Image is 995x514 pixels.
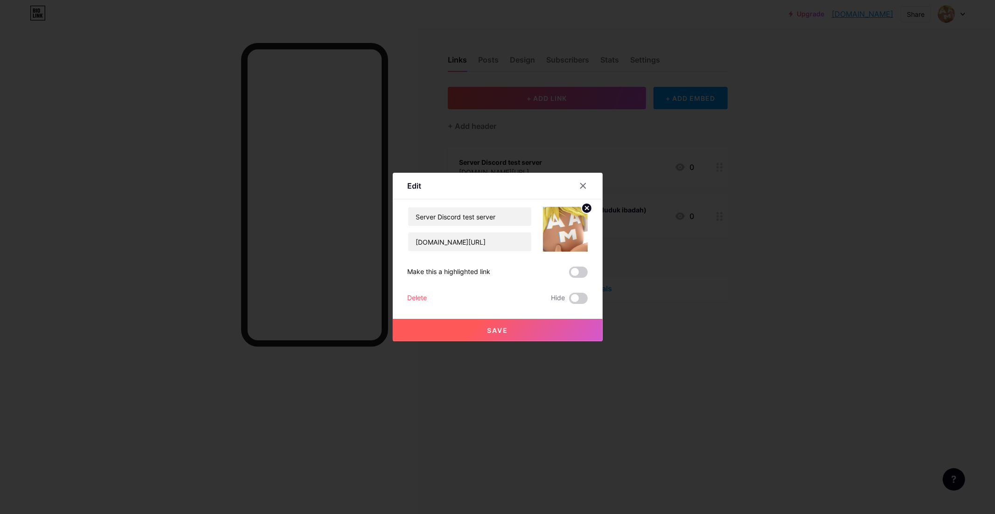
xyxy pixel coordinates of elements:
button: Save [393,319,603,341]
div: Delete [408,293,427,304]
input: Title [408,207,531,226]
div: Make this a highlighted link [408,267,491,278]
span: Hide [551,293,565,304]
input: URL [408,232,531,251]
span: Save [487,326,508,334]
div: Edit [408,180,422,191]
img: link_thumbnail [543,207,588,252]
